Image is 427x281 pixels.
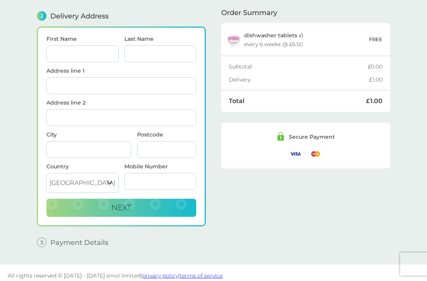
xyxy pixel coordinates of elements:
label: Mobile Number [124,164,197,169]
img: /assets/icons/cards/mastercard.svg [308,149,323,159]
div: Total [229,98,366,104]
button: Next [46,199,196,217]
span: Next [111,203,131,212]
label: Address line 2 [46,100,196,105]
label: City [46,132,131,137]
a: privacy policy [142,272,178,279]
span: dishwasher tablets [244,32,297,39]
div: £1.00 [369,77,382,82]
span: Delivery Address [50,13,109,20]
div: Delivery [229,77,369,82]
label: Address line 1 [46,68,196,73]
div: Country [46,164,119,169]
label: First Name [46,36,119,42]
span: 3 [37,238,46,247]
label: Last Name [124,36,197,42]
div: Secure Payment [289,134,335,140]
span: Order Summary [221,9,277,16]
div: every 6 weeks @ £6.50 [244,42,303,47]
p: FREE [369,35,382,43]
div: £0.00 [368,64,382,69]
label: Postcode [137,132,196,137]
span: Payment Details [50,239,108,246]
a: terms of service [180,272,223,279]
p: x 1 [244,32,303,38]
img: /assets/icons/cards/visa.svg [288,149,303,159]
span: 2 [37,11,46,21]
div: £1.00 [366,98,382,104]
div: Subtotal [229,64,368,69]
